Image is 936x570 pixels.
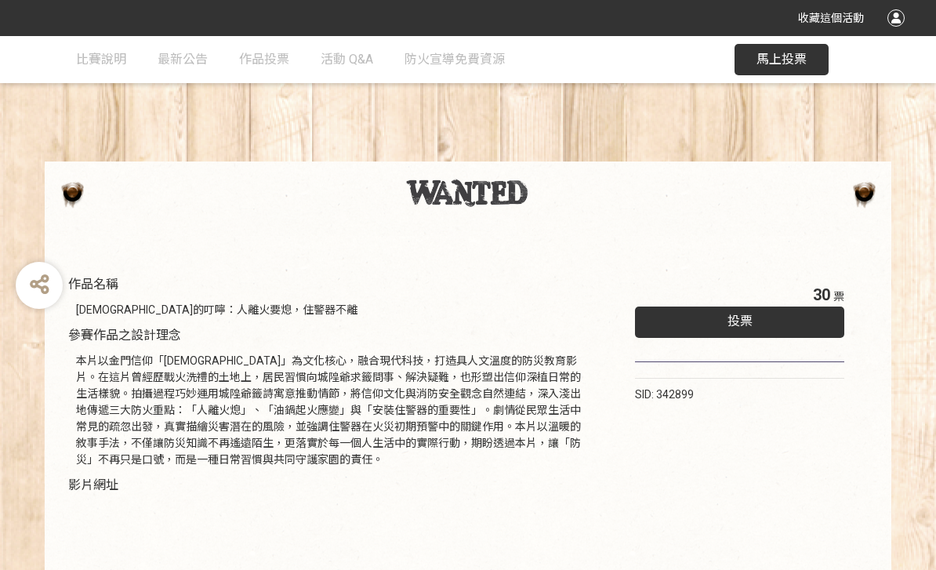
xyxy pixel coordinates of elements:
[68,328,181,343] span: 參賽作品之設計理念
[798,12,864,24] span: 收藏這個活動
[158,36,208,83] a: 最新公告
[239,52,289,67] span: 作品投票
[635,388,694,401] span: SID: 342899
[735,44,829,75] button: 馬上投票
[833,290,844,303] span: 票
[76,36,126,83] a: 比賽說明
[68,477,118,492] span: 影片網址
[405,36,505,83] a: 防火宣導免費資源
[321,52,373,67] span: 活動 Q&A
[68,277,118,292] span: 作品名稱
[239,36,289,83] a: 作品投票
[76,353,588,468] div: 本片以金門信仰「[DEMOGRAPHIC_DATA]」為文化核心，融合現代科技，打造具人文溫度的防災教育影片。在這片曾經歷戰火洗禮的土地上，居民習慣向城隍爺求籤問事、解決疑難，也形塑出信仰深植日...
[321,36,373,83] a: 活動 Q&A
[756,52,807,67] span: 馬上投票
[76,52,126,67] span: 比賽說明
[76,302,588,318] div: [DEMOGRAPHIC_DATA]的叮嚀：人離火要熄，住警器不離
[158,52,208,67] span: 最新公告
[727,314,753,329] span: 投票
[405,52,505,67] span: 防火宣導免費資源
[813,285,830,304] span: 30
